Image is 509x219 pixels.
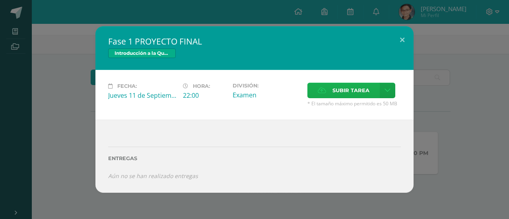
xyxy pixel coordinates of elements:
span: Subir tarea [332,83,369,98]
span: Hora: [193,83,210,89]
button: Close (Esc) [391,26,414,53]
i: Aún no se han realizado entregas [108,172,198,180]
span: Fecha: [117,83,137,89]
div: 22:00 [183,91,226,100]
span: Introducción a la Química [108,48,176,58]
div: Examen [233,91,301,99]
label: División: [233,83,301,89]
label: Entregas [108,155,401,161]
span: * El tamaño máximo permitido es 50 MB [307,100,401,107]
div: Jueves 11 de Septiembre [108,91,177,100]
h2: Fase 1 PROYECTO FINAL [108,36,401,47]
